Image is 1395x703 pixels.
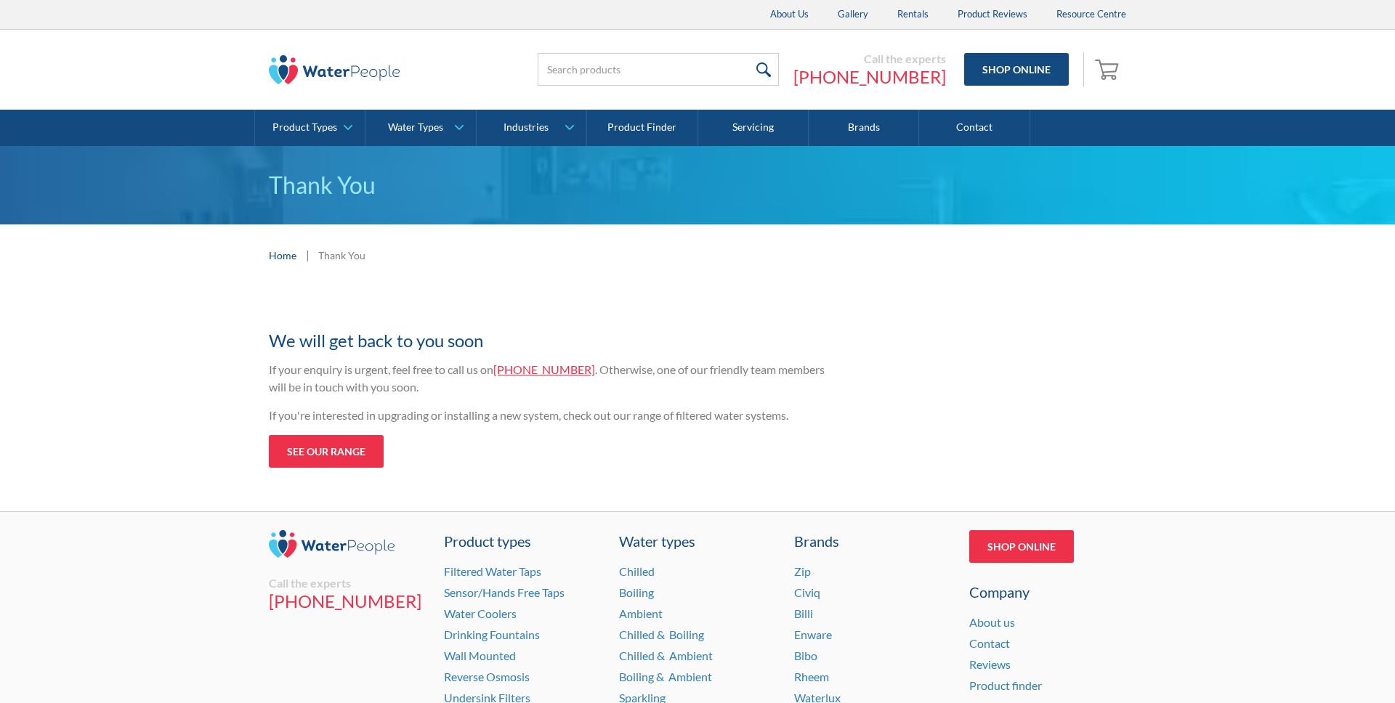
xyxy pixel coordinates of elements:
a: Servicing [698,110,809,146]
a: Ambient [619,606,663,620]
a: Product finder [969,678,1042,692]
div: Thank You [318,248,365,263]
a: Boiling & Ambient [619,670,712,683]
a: Rheem [794,670,829,683]
a: Shop Online [969,530,1074,563]
div: Water Types [388,121,443,134]
p: If you're interested in upgrading or installing a new system, check out our range of filtered wat... [269,407,836,424]
a: Product types [444,530,601,552]
div: Brands [794,530,951,552]
a: [PHONE_NUMBER] [793,66,946,88]
a: Open cart [1091,52,1126,87]
a: Water Coolers [444,606,517,620]
a: [PHONE_NUMBER] [269,590,426,612]
a: Contact [919,110,1030,146]
a: Billi [794,606,813,620]
a: Product Types [255,110,365,146]
a: See our range [269,435,384,468]
a: Civiq [794,585,820,599]
a: Brands [809,110,919,146]
img: shopping cart [1095,57,1123,81]
div: Call the experts [793,52,946,66]
p: Thank You [269,168,1126,203]
input: Search products [538,53,779,86]
a: Chilled [619,564,655,578]
a: Chilled & Ambient [619,649,713,662]
a: Industries [477,110,586,146]
a: About us [969,615,1015,629]
h1: Thanks for your enquiry [269,301,836,320]
a: Reverse Osmosis [444,670,530,683]
div: Call the experts [269,576,426,590]
a: Shop Online [964,53,1069,86]
a: Filtered Water Taps [444,564,541,578]
p: If your enquiry is urgent, feel free to call us on . Otherwise, one of our friendly team members ... [269,361,836,396]
a: Drinking Fountains [444,627,540,641]
div: Industries [504,121,549,134]
a: Contact [969,636,1010,650]
a: Product Finder [587,110,697,146]
a: Water types [619,530,776,552]
a: Sensor/Hands Free Taps [444,585,565,599]
a: Reviews [969,657,1011,671]
div: Product Types [272,121,337,134]
a: Zip [794,564,811,578]
a: Enware [794,627,832,641]
img: The Water People [269,55,400,84]
div: | [304,246,311,264]
a: Chilled & Boiling [619,627,704,641]
a: Water Types [365,110,475,146]
div: Company [969,581,1126,603]
a: Boiling [619,585,654,599]
a: [PHONE_NUMBER] [493,362,595,376]
a: Bibo [794,649,817,662]
a: Home [269,248,296,263]
a: Wall Mounted [444,649,516,662]
h2: We will get back to you soon [269,328,836,354]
